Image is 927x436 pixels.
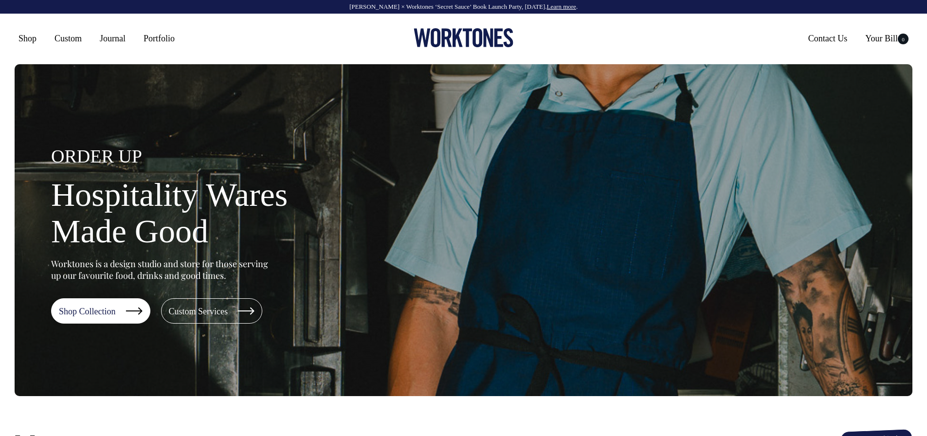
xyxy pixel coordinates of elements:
div: [PERSON_NAME] × Worktones ‘Secret Sauce’ Book Launch Party, [DATE]. . [10,3,917,10]
a: Portfolio [140,30,179,47]
p: Worktones is a design studio and store for those serving up our favourite food, drinks and good t... [51,258,273,281]
h1: Hospitality Wares Made Good [51,177,363,250]
h4: ORDER UP [51,146,363,167]
a: Your Bill0 [861,30,912,47]
a: Shop [15,30,40,47]
a: Learn more [547,3,576,10]
a: Journal [96,30,129,47]
a: Contact Us [804,30,852,47]
a: Custom Services [161,298,263,324]
a: Shop Collection [51,298,150,324]
a: Custom [51,30,86,47]
span: 0 [898,34,909,44]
